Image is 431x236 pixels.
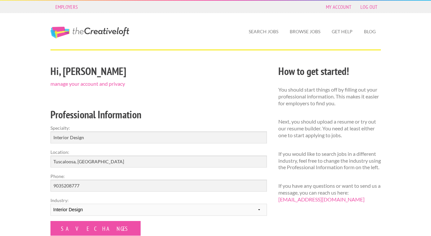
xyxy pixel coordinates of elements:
a: Log Out [357,2,381,11]
h2: Professional Information [50,107,267,122]
a: [EMAIL_ADDRESS][DOMAIN_NAME] [278,196,365,202]
p: If you would like to search jobs in a different industry, feel free to change the industry using ... [278,151,381,171]
input: e.g. New York, NY [50,155,267,168]
a: manage your account and privacy [50,81,125,87]
a: Search Jobs [243,24,284,39]
a: Blog [359,24,381,39]
label: Industry: [50,197,267,204]
a: Get Help [327,24,358,39]
label: Phone: [50,173,267,180]
input: Optional [50,180,267,192]
label: Specialty: [50,125,267,131]
p: If you have any questions or want to send us a message, you can reach us here: [278,183,381,203]
h2: How to get started! [278,64,381,79]
a: The Creative Loft [50,27,129,38]
input: Save Changes [50,221,141,236]
h2: Hi, [PERSON_NAME] [50,64,267,79]
p: Next, you should upload a resume or try out our resume builder. You need at least either one to s... [278,118,381,139]
p: You should start things off by filling out your professional information. This makes it easier fo... [278,86,381,107]
label: Location: [50,149,267,155]
a: Employers [52,2,81,11]
a: My Account [323,2,355,11]
a: Browse Jobs [285,24,326,39]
